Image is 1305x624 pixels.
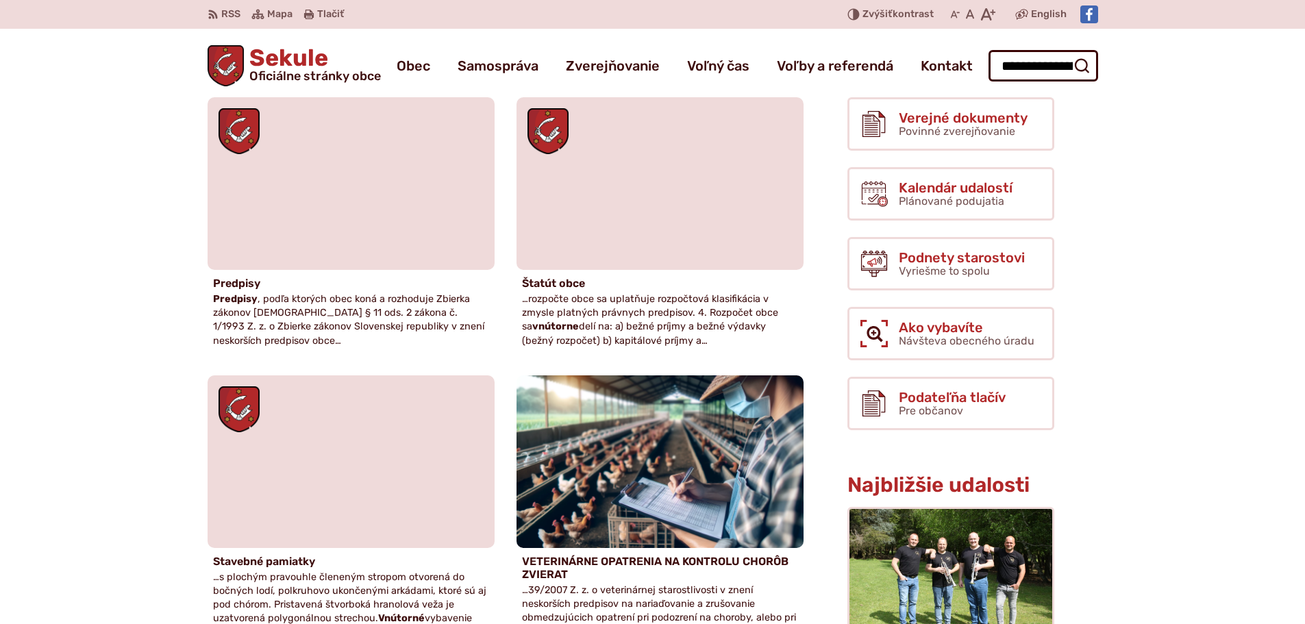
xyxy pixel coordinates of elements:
span: kontrast [862,9,934,21]
span: Mapa [267,6,293,23]
span: Pre občanov [899,404,963,417]
a: Logo Sekule, prejsť na domovskú stránku. [208,45,382,86]
a: Obec [397,47,430,85]
strong: vnútorne [532,321,579,332]
a: Voľby a referendá [777,47,893,85]
h4: VETERINÁRNE OPATRENIA NA KONTROLU CHORÔB ZVIERAT [522,555,798,581]
span: Sekule [244,47,381,82]
h4: Predpisy [213,277,489,290]
a: Samospráva [458,47,538,85]
span: Verejné dokumenty [899,110,1028,125]
span: Ako vybavíte [899,320,1034,335]
span: Tlačiť [317,9,344,21]
a: Predpisy Predpisy, podľa ktorých obec koná a rozhoduje Zbierka zákonov [DEMOGRAPHIC_DATA] § 11 od... [208,97,495,353]
span: Podnety starostovi [899,250,1025,265]
a: Ako vybavíte Návšteva obecného úradu [847,307,1054,360]
h3: Najbližšie udalosti [847,474,1054,497]
h4: Stavebné pamiatky [213,555,489,568]
a: Verejné dokumenty Povinné zverejňovanie [847,97,1054,151]
a: Kontakt [921,47,973,85]
h4: Štatút obce [522,277,798,290]
a: Podateľňa tlačív Pre občanov [847,377,1054,430]
span: Podateľňa tlačív [899,390,1006,405]
img: Prejsť na domovskú stránku [208,45,245,86]
strong: Predpisy [213,293,258,305]
span: …rozpočte obce sa uplatňuje rozpočtová klasifikácia v zmysle platných právnych predpisov. 4. Rozp... [522,293,778,346]
span: Plánované podujatia [899,195,1004,208]
span: Povinné zverejňovanie [899,125,1015,138]
strong: Vnútorné [378,612,425,624]
span: , podľa ktorých obec koná a rozhoduje Zbierka zákonov [DEMOGRAPHIC_DATA] § 11 ods. 2 zákona č. 1/... [213,293,484,346]
span: Návšteva obecného úradu [899,334,1034,347]
a: Zverejňovanie [566,47,660,85]
span: RSS [221,6,240,23]
a: Kalendár udalostí Plánované podujatia [847,167,1054,221]
span: English [1031,6,1067,23]
img: Prejsť na Facebook stránku [1080,5,1098,23]
span: Kalendár udalostí [899,180,1012,195]
span: Zvýšiť [862,8,893,20]
span: Vyriešme to spolu [899,264,990,277]
a: Podnety starostovi Vyriešme to spolu [847,237,1054,290]
span: Oficiálne stránky obce [249,70,381,82]
a: Štatút obce …rozpočte obce sa uplatňuje rozpočtová klasifikácia v zmysle platných právnych predpi... [517,97,804,353]
a: Voľný čas [687,47,749,85]
a: English [1028,6,1069,23]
